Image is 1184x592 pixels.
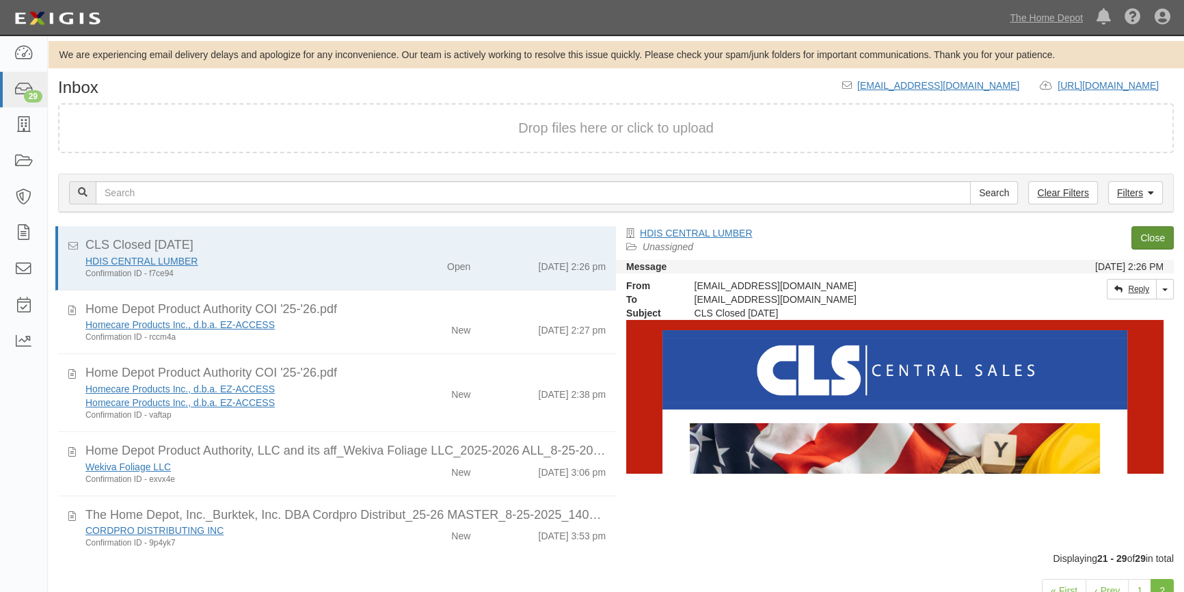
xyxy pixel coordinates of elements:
div: Confirmation ID - f7ce94 [85,268,380,280]
input: Search [96,181,971,204]
i: Help Center - Complianz [1125,10,1141,26]
div: Displaying of in total [48,552,1184,565]
div: Homecare Products Inc., d.b.a. EZ-ACCESS [85,382,380,396]
div: [DATE] 3:53 pm [538,524,606,543]
a: HDIS CENTRAL LUMBER [85,256,198,267]
a: Homecare Products Inc., d.b.a. EZ-ACCESS [85,384,275,394]
div: Confirmation ID - 9p4yk7 [85,537,380,549]
a: Close [1131,226,1174,250]
div: Homecare Products Inc., d.b.a. EZ-ACCESS [85,318,380,332]
div: New [451,318,470,337]
div: New [451,382,470,401]
div: 29 [24,90,42,103]
div: Home Depot Product Authority COI '25-'26.pdf [85,364,606,382]
a: Wekiva Foliage LLC [85,461,171,472]
div: Confirmation ID - rccm4a [85,332,380,343]
strong: To [616,293,684,306]
strong: From [616,279,684,293]
div: [EMAIL_ADDRESS][DOMAIN_NAME] [684,279,1025,293]
div: Open [447,254,470,273]
div: New [451,524,470,543]
div: Home Depot Product Authority COI '25-'26.pdf [85,301,606,319]
b: 29 [1135,553,1146,564]
a: Filters [1108,181,1163,204]
div: Wekiva Foliage LLC [85,460,380,474]
div: CLS Closed Monday, September 1st [684,306,1025,320]
a: The Home Depot [1003,4,1090,31]
div: We are experiencing email delivery delays and apologize for any inconvenience. Our team is active... [48,48,1184,62]
b: 21 - 29 [1097,553,1127,564]
a: [EMAIL_ADDRESS][DOMAIN_NAME] [857,80,1019,91]
div: Home Depot Product Authority, LLC and its aff_Wekiva Foliage LLC_2025-2026 ALL_8-25-2025_10335052... [85,442,606,460]
a: [URL][DOMAIN_NAME] [1058,80,1174,91]
div: [DATE] 2:27 pm [538,318,606,337]
a: Homecare Products Inc., d.b.a. EZ-ACCESS [85,397,275,408]
div: The Home Depot, Inc._Burktek, Inc. DBA Cordpro Distribut_25-26 MASTER_8-25-2025_1406303196.pdf [85,507,606,524]
div: [DATE] 3:06 pm [538,460,606,479]
a: Clear Filters [1028,181,1097,204]
a: HDIS CENTRAL LUMBER [640,228,752,239]
div: Confirmation ID - exvx4e [85,474,380,485]
a: CORDPRO DISTRIBUTING INC [85,525,224,536]
a: Unassigned [643,241,693,252]
button: Drop files here or click to upload [518,118,714,138]
h1: Inbox [58,79,98,96]
div: party-exxtrk@sbainsurance.homedepot.com [684,293,1025,306]
div: Confirmation ID - vaftap [85,409,380,421]
div: [DATE] 2:26 pm [538,254,606,273]
div: Homecare Products Inc., d.b.a. EZ-ACCESS [85,396,380,409]
img: logo-5460c22ac91f19d4615b14bd174203de0afe785f0fc80cf4dbbc73dc1793850b.png [10,6,105,31]
div: CLS Closed Monday, September 1st [85,237,606,254]
a: Reply [1107,279,1157,299]
div: [DATE] 2:38 pm [538,382,606,401]
input: Search [970,181,1018,204]
strong: Subject [616,306,684,320]
div: New [451,460,470,479]
strong: Message [626,261,667,272]
div: [DATE] 2:26 PM [1095,260,1163,273]
a: Homecare Products Inc., d.b.a. EZ-ACCESS [85,319,275,330]
div: CORDPRO DISTRIBUTING INC [85,524,380,537]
